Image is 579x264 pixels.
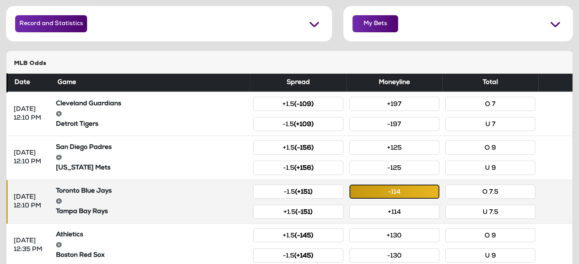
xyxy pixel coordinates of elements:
[56,197,247,206] div: @
[445,185,535,199] button: O 7.5
[14,193,47,210] div: [DATE] 12:10 PM
[56,252,105,259] strong: Boston Red Sox
[445,161,535,175] button: U 9
[253,97,343,111] button: +1.5(-109)
[253,205,343,219] button: +1.5(-151)
[15,15,87,32] button: Record and Statistics
[7,74,53,92] th: Date
[253,228,343,242] button: +1.5(-145)
[445,248,535,262] button: U 9
[253,141,343,155] button: +1.5(-156)
[253,248,343,262] button: -1.5(+145)
[14,105,47,123] div: [DATE] 12:10 PM
[353,15,398,32] button: My Bets
[294,101,314,108] small: (-109)
[445,228,535,242] button: O 9
[56,144,112,151] strong: San Diego Padres
[253,161,343,175] button: -1.5(+156)
[56,232,83,238] strong: Athletics
[56,165,110,171] strong: [US_STATE] Mets
[56,101,121,107] strong: Cleveland Guardians
[250,74,346,92] th: Spread
[295,209,313,216] small: (-151)
[349,248,439,262] button: -130
[294,122,314,128] small: (+109)
[349,228,439,242] button: +130
[56,153,247,162] div: @
[294,253,313,259] small: (+145)
[56,110,247,119] div: @
[442,74,538,92] th: Total
[445,97,535,111] button: O 7
[53,74,250,92] th: Game
[346,74,442,92] th: Moneyline
[349,205,439,219] button: +114
[349,97,439,111] button: +197
[253,117,343,131] button: -1.5(+109)
[56,188,112,194] strong: Toronto Blue Jays
[56,121,98,128] strong: Detroit Tigers
[295,233,313,239] small: (-145)
[14,149,47,166] div: [DATE] 12:10 PM
[14,237,47,254] div: [DATE] 12:35 PM
[253,185,343,199] button: -1.5(+151)
[295,145,314,152] small: (-156)
[349,141,439,155] button: +125
[349,117,439,131] button: -197
[445,117,535,131] button: U 7
[349,161,439,175] button: -125
[349,185,439,199] button: -114
[14,60,565,67] h5: MLB Odds
[56,241,247,250] div: @
[56,209,108,215] strong: Tampa Bay Rays
[445,205,535,219] button: U 7.5
[294,165,314,172] small: (+156)
[295,189,313,196] small: (+151)
[445,141,535,155] button: O 9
